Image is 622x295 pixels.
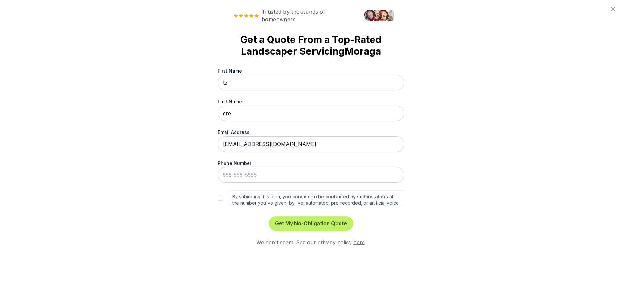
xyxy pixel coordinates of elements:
input: 555-555-5555 [218,167,404,183]
input: First Name [218,75,404,90]
label: By submitting this form, at the number you've given, by live, automated, pre-recorded, or artific... [228,190,404,206]
label: Last Name [218,98,404,105]
input: Last Name [218,106,404,121]
button: Get My No-Obligation Quote [269,216,353,231]
span: Trusted by thousands of homeowners [228,8,360,23]
div: We don't spam. See our privacy policy . [218,238,404,246]
label: First Name [218,67,404,74]
input: me@gmail.com [218,136,404,152]
label: Phone Number [218,160,404,166]
label: Email Address [218,129,404,136]
a: here [353,239,365,245]
strong: you consent to be contacted by sod installers [282,194,388,199]
strong: Get a Quote From a Top-Rated Landscaper Servicing Moraga [228,34,394,57]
